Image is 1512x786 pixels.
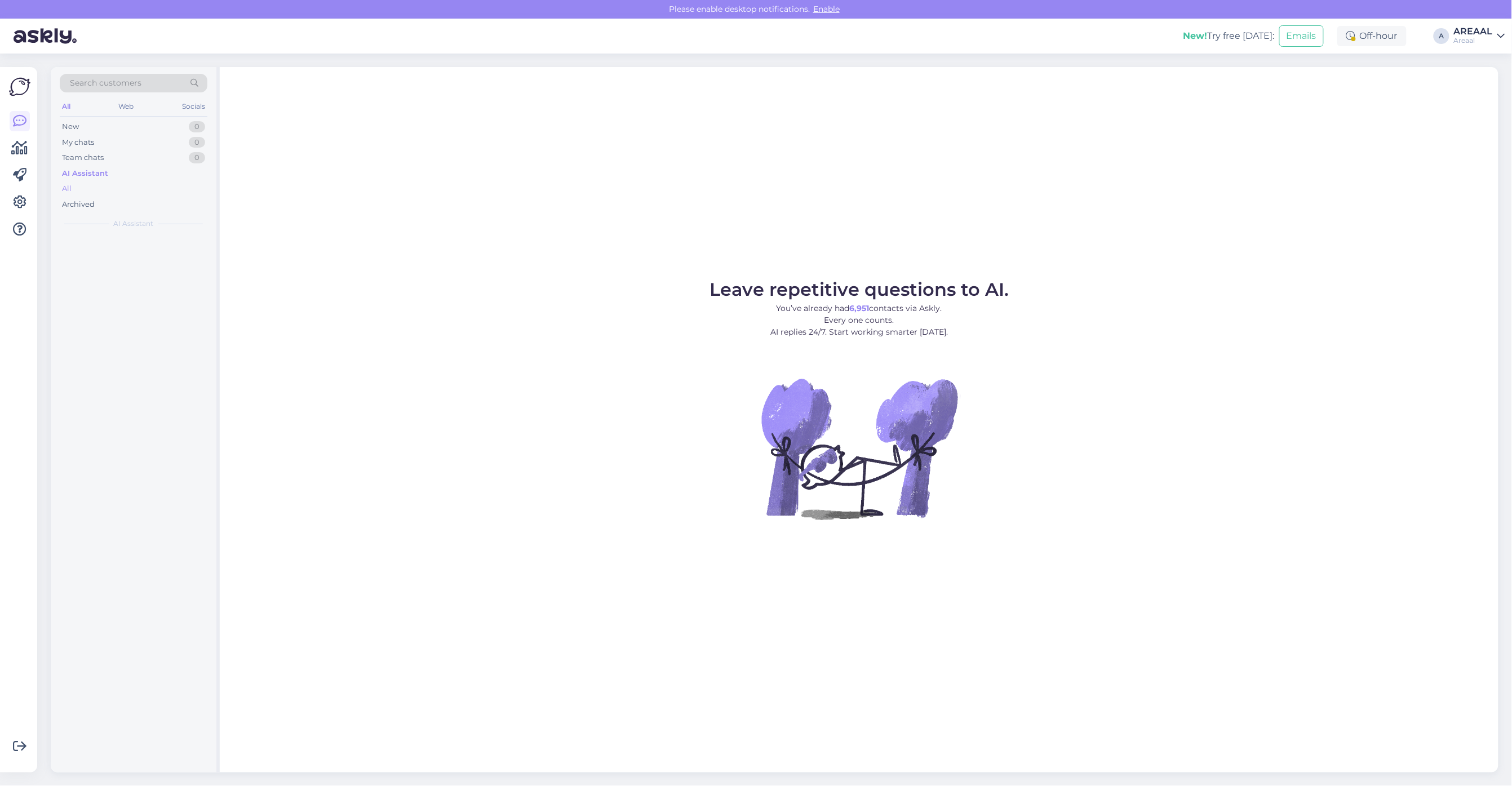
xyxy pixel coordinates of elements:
[114,219,154,229] span: AI Assistant
[1454,36,1493,45] div: Areaal
[758,347,961,550] img: No Chat active
[1454,27,1493,36] div: AREAAL
[710,278,1009,300] span: Leave repetitive questions to AI.
[60,99,73,114] div: All
[189,137,205,148] div: 0
[62,183,72,194] div: All
[1434,28,1449,44] div: A
[1279,25,1324,47] button: Emails
[189,121,205,132] div: 0
[710,303,1009,338] p: You’ve already had contacts via Askly. Every one counts. AI replies 24/7. Start working smarter [...
[1454,27,1505,45] a: AREAALAreaal
[62,199,95,210] div: Archived
[1337,26,1407,46] div: Off-hour
[62,152,104,163] div: Team chats
[810,4,843,14] span: Enable
[62,168,108,179] div: AI Assistant
[180,99,207,114] div: Socials
[1183,29,1275,43] div: Try free [DATE]:
[189,152,205,163] div: 0
[1183,30,1208,41] b: New!
[9,76,30,97] img: Askly Logo
[850,303,870,313] b: 6,951
[70,77,141,89] span: Search customers
[62,137,94,148] div: My chats
[62,121,79,132] div: New
[117,99,136,114] div: Web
